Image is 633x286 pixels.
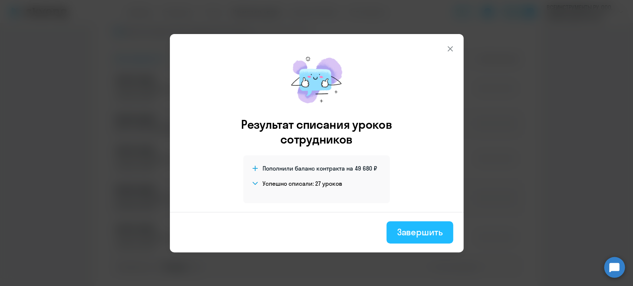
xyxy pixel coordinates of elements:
button: Завершить [386,221,453,243]
h3: Результат списания уроков сотрудников [231,117,402,147]
img: mirage-message.png [283,49,350,111]
span: 49 680 ₽ [355,164,377,172]
span: Пополнили баланс контракта на [263,164,353,172]
h4: Успешно списали: 27 уроков [263,179,342,188]
div: Завершить [397,226,442,238]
